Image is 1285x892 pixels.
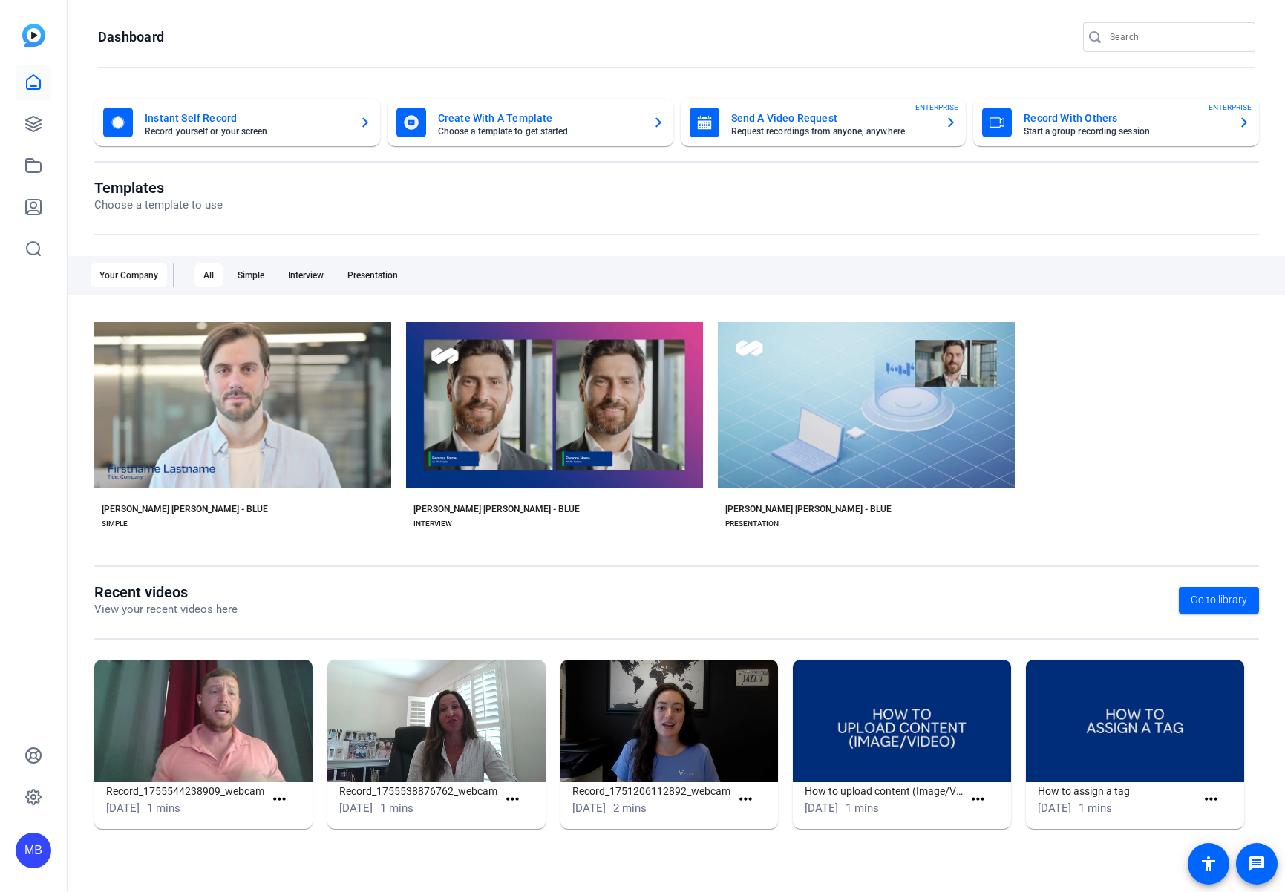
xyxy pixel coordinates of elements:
[572,801,606,815] span: [DATE]
[572,782,730,800] h1: Record_1751206112892_webcam
[1038,782,1196,800] h1: How to assign a tag
[725,503,892,515] div: [PERSON_NAME] [PERSON_NAME] - BLUE
[1079,801,1112,815] span: 1 mins
[279,263,333,287] div: Interview
[94,660,313,782] img: Record_1755544238909_webcam
[229,263,273,287] div: Simple
[194,263,223,287] div: All
[1209,102,1252,113] span: ENTERPRISE
[1110,28,1243,46] input: Search
[16,833,51,868] div: MB
[1038,801,1071,815] span: [DATE]
[1200,855,1217,873] mat-icon: accessibility
[725,518,779,530] div: PRESENTATION
[681,99,967,146] button: Send A Video RequestRequest recordings from anyone, anywhereENTERPRISE
[327,660,546,782] img: Record_1755538876762_webcam
[438,109,641,127] mat-card-title: Create With A Template
[270,790,289,809] mat-icon: more_horiz
[413,518,452,530] div: INTERVIEW
[846,801,879,815] span: 1 mins
[102,518,128,530] div: SIMPLE
[145,127,347,136] mat-card-subtitle: Record yourself or your screen
[731,109,934,127] mat-card-title: Send A Video Request
[106,801,140,815] span: [DATE]
[22,24,45,47] img: blue-gradient.svg
[339,782,497,800] h1: Record_1755538876762_webcam
[969,790,987,809] mat-icon: more_horiz
[413,503,580,515] div: [PERSON_NAME] [PERSON_NAME] - BLUE
[94,583,238,601] h1: Recent videos
[380,801,413,815] span: 1 mins
[1179,587,1259,614] a: Go to library
[1024,127,1226,136] mat-card-subtitle: Start a group recording session
[145,109,347,127] mat-card-title: Instant Self Record
[102,503,268,515] div: [PERSON_NAME] [PERSON_NAME] - BLUE
[94,179,223,197] h1: Templates
[736,790,755,809] mat-icon: more_horiz
[1024,109,1226,127] mat-card-title: Record With Others
[560,660,779,782] img: Record_1751206112892_webcam
[106,782,264,800] h1: Record_1755544238909_webcam
[91,263,167,287] div: Your Company
[339,263,407,287] div: Presentation
[94,99,380,146] button: Instant Self RecordRecord yourself or your screen
[503,790,522,809] mat-icon: more_horiz
[613,801,647,815] span: 2 mins
[94,601,238,618] p: View your recent videos here
[973,99,1259,146] button: Record With OthersStart a group recording sessionENTERPRISE
[793,660,1011,782] img: How to upload content (Image/Video)
[805,782,963,800] h1: How to upload content (Image/Video)
[915,102,958,113] span: ENTERPRISE
[147,801,180,815] span: 1 mins
[1202,790,1220,809] mat-icon: more_horiz
[731,127,934,136] mat-card-subtitle: Request recordings from anyone, anywhere
[1248,855,1266,873] mat-icon: message
[1191,592,1247,608] span: Go to library
[1026,660,1244,782] img: How to assign a tag
[805,801,838,815] span: [DATE]
[438,127,641,136] mat-card-subtitle: Choose a template to get started
[339,801,373,815] span: [DATE]
[98,28,164,46] h1: Dashboard
[388,99,673,146] button: Create With A TemplateChoose a template to get started
[94,197,223,214] p: Choose a template to use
